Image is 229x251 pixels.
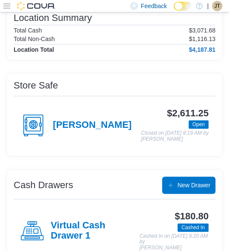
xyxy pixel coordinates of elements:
h4: $4,187.81 [189,46,215,53]
div: Jennifer Tolkacz [212,1,222,11]
img: Cova [17,2,55,10]
span: Open [188,120,209,129]
h6: Total Non-Cash [14,35,55,42]
span: Cashed In [177,223,209,232]
p: Closed on [DATE] 8:19 AM by [PERSON_NAME] [141,130,209,142]
h4: Virtual Cash Drawer 1 [51,220,139,242]
span: Open [192,121,205,128]
h3: $2,611.25 [167,108,209,118]
h3: Cash Drawers [14,180,73,190]
p: Cashed In on [DATE] 8:20 AM by [PERSON_NAME] [139,233,209,251]
p: | [207,1,209,11]
h4: Location Total [14,46,54,53]
h4: [PERSON_NAME] [53,120,131,131]
h3: $180.80 [175,211,209,221]
span: JT [214,1,220,11]
input: Dark Mode [174,2,191,11]
span: Cashed In [181,224,205,231]
span: New Drawer [177,181,210,189]
h3: Store Safe [14,80,58,91]
h3: Location Summary [14,13,92,23]
h6: Total Cash [14,27,42,34]
p: $3,071.68 [189,27,215,34]
span: Feedback [141,2,167,10]
p: $1,116.13 [189,35,215,42]
button: New Drawer [162,177,215,194]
